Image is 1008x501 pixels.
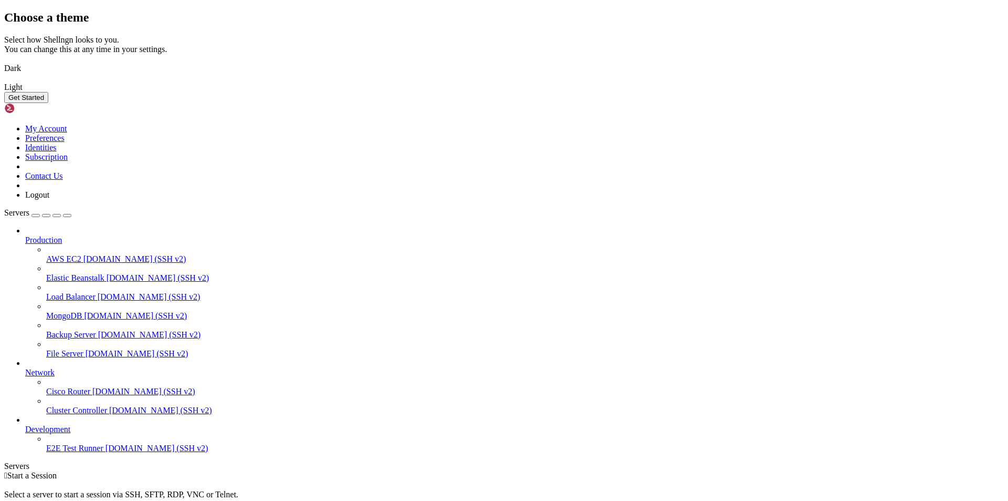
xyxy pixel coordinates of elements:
[25,425,1004,434] a: Development
[109,406,212,415] span: [DOMAIN_NAME] (SSH v2)
[25,359,1004,415] li: Network
[46,387,1004,396] a: Cisco Router [DOMAIN_NAME] (SSH v2)
[46,444,1004,453] a: E2E Test Runner [DOMAIN_NAME] (SSH v2)
[106,444,208,453] span: [DOMAIN_NAME] (SSH v2)
[25,152,68,161] a: Subscription
[25,415,1004,453] li: Development
[46,330,96,339] span: Backup Server
[46,283,1004,302] li: Load Balancer [DOMAIN_NAME] (SSH v2)
[46,396,1004,415] li: Cluster Controller [DOMAIN_NAME] (SSH v2)
[92,387,195,396] span: [DOMAIN_NAME] (SSH v2)
[4,103,65,114] img: Shellngn
[46,264,1004,283] li: Elastic Beanstalk [DOMAIN_NAME] (SSH v2)
[4,208,29,217] span: Servers
[46,273,1004,283] a: Elastic Beanstalk [DOMAIN_NAME] (SSH v2)
[4,462,1004,471] div: Servers
[86,349,188,358] span: [DOMAIN_NAME] (SSH v2)
[4,92,48,103] button: Get Started
[25,368,1004,377] a: Network
[4,11,1004,25] h2: Choose a theme
[25,236,62,244] span: Production
[46,377,1004,396] li: Cisco Router [DOMAIN_NAME] (SSH v2)
[46,292,96,301] span: Load Balancer
[25,124,67,133] a: My Account
[98,292,201,301] span: [DOMAIN_NAME] (SSH v2)
[46,444,103,453] span: E2E Test Runner
[25,143,57,152] a: Identities
[98,330,201,339] span: [DOMAIN_NAME] (SSH v2)
[4,64,1004,73] div: Dark
[46,311,1004,321] a: MongoDB [DOMAIN_NAME] (SSH v2)
[46,254,1004,264] a: AWS EC2 [DOMAIN_NAME] (SSH v2)
[7,471,57,480] span: Start a Session
[4,208,71,217] a: Servers
[46,254,81,263] span: AWS EC2
[25,134,65,142] a: Preferences
[46,406,1004,415] a: Cluster Controller [DOMAIN_NAME] (SSH v2)
[25,226,1004,359] li: Production
[46,292,1004,302] a: Load Balancer [DOMAIN_NAME] (SSH v2)
[4,471,7,480] span: 
[46,302,1004,321] li: MongoDB [DOMAIN_NAME] (SSH v2)
[46,273,104,282] span: Elastic Beanstalk
[46,387,90,396] span: Cisco Router
[25,171,63,180] a: Contact Us
[46,349,1004,359] a: File Server [DOMAIN_NAME] (SSH v2)
[25,368,55,377] span: Network
[46,340,1004,359] li: File Server [DOMAIN_NAME] (SSH v2)
[46,311,82,320] span: MongoDB
[25,190,49,199] a: Logout
[46,349,83,358] span: File Server
[46,330,1004,340] a: Backup Server [DOMAIN_NAME] (SSH v2)
[84,311,187,320] span: [DOMAIN_NAME] (SSH v2)
[4,35,1004,54] div: Select how Shellngn looks to you. You can change this at any time in your settings.
[46,406,107,415] span: Cluster Controller
[83,254,186,263] span: [DOMAIN_NAME] (SSH v2)
[4,83,1004,92] div: Light
[25,425,70,434] span: Development
[25,236,1004,245] a: Production
[46,434,1004,453] li: E2E Test Runner [DOMAIN_NAME] (SSH v2)
[107,273,209,282] span: [DOMAIN_NAME] (SSH v2)
[46,321,1004,340] li: Backup Server [DOMAIN_NAME] (SSH v2)
[46,245,1004,264] li: AWS EC2 [DOMAIN_NAME] (SSH v2)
